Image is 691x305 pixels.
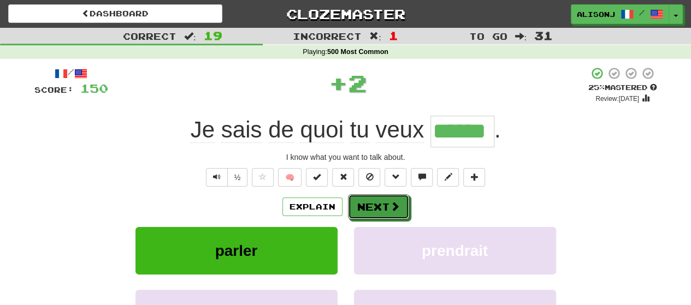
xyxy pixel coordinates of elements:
span: / [639,9,645,16]
button: Reset to 0% Mastered (alt+r) [332,168,354,187]
span: Correct [123,31,176,41]
span: Score: [34,85,74,94]
div: I know what you want to talk about. [34,152,657,163]
span: : [515,32,527,41]
button: prendrait [354,227,556,274]
span: . [494,117,501,142]
a: Dashboard [8,4,222,23]
span: 1 [389,29,398,42]
span: To go [469,31,507,41]
div: / [34,67,108,80]
span: 150 [80,81,108,95]
a: Clozemaster [239,4,453,23]
span: prendrait [422,242,488,259]
span: sais [221,117,262,143]
button: Explain [282,198,342,216]
span: veux [375,117,424,143]
span: quoi [300,117,343,143]
span: : [369,32,381,41]
span: + [329,67,348,99]
span: Incorrect [293,31,362,41]
button: Set this sentence to 100% Mastered (alt+m) [306,168,328,187]
strong: 500 Most Common [327,48,388,56]
button: ½ [227,168,248,187]
span: Je [191,117,215,143]
div: Mastered [588,83,657,93]
button: Play sentence audio (ctl+space) [206,168,228,187]
button: Edit sentence (alt+d) [437,168,459,187]
button: 🧠 [278,168,302,187]
div: Text-to-speech controls [204,168,248,187]
span: AlisonJ [577,9,615,19]
button: Grammar (alt+g) [385,168,406,187]
span: tu [350,117,369,143]
span: 31 [534,29,553,42]
button: Favorite sentence (alt+f) [252,168,274,187]
small: Review: [DATE] [595,95,639,103]
span: parler [215,242,258,259]
a: AlisonJ / [571,4,669,24]
button: Next [348,194,409,219]
button: Discuss sentence (alt+u) [411,168,433,187]
span: : [184,32,196,41]
button: Ignore sentence (alt+i) [358,168,380,187]
span: 25 % [588,83,605,92]
span: de [268,117,294,143]
span: 19 [204,29,222,42]
button: parler [135,227,338,274]
button: Add to collection (alt+a) [463,168,485,187]
span: 2 [348,69,367,97]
